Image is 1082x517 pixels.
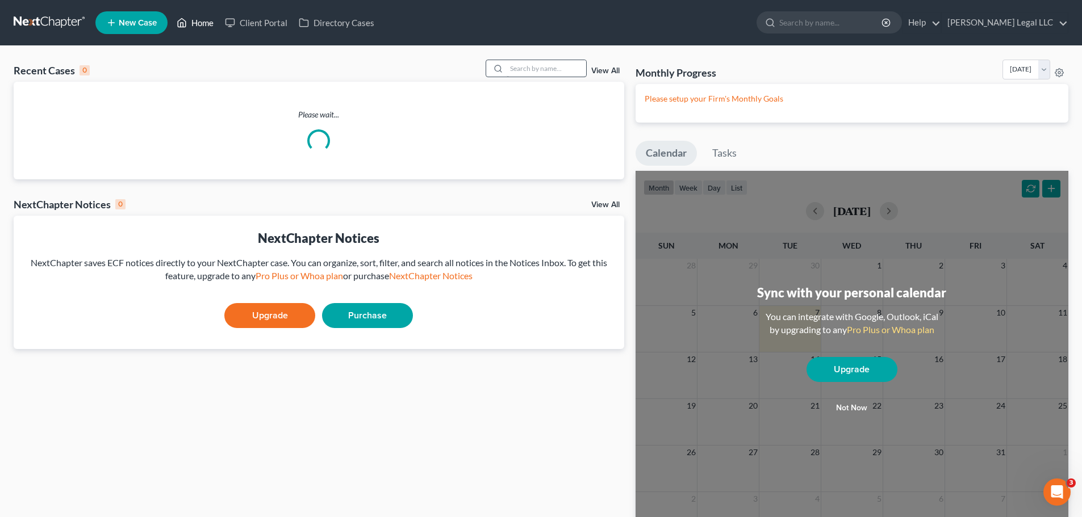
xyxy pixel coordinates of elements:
[757,284,946,301] div: Sync with your personal calendar
[702,141,747,166] a: Tasks
[807,397,897,419] button: Not now
[507,60,586,77] input: Search by name...
[1043,478,1071,506] iframe: Intercom live chat
[119,19,157,27] span: New Case
[761,310,943,337] div: You can integrate with Google, Outlook, iCal by upgrading to any
[293,12,380,33] a: Directory Cases
[645,93,1059,104] p: Please setup your Firm's Monthly Goals
[80,65,90,75] div: 0
[779,12,883,33] input: Search by name...
[23,229,615,247] div: NextChapter Notices
[636,66,716,79] h3: Monthly Progress
[256,270,343,281] a: Pro Plus or Whoa plan
[942,12,1068,33] a: [PERSON_NAME] Legal LLC
[14,197,126,211] div: NextChapter Notices
[389,270,473,281] a: NextChapter Notices
[224,303,315,328] a: Upgrade
[847,324,934,335] a: Pro Plus or Whoa plan
[171,12,219,33] a: Home
[1067,478,1076,487] span: 3
[115,199,126,209] div: 0
[23,257,615,283] div: NextChapter saves ECF notices directly to your NextChapter case. You can organize, sort, filter, ...
[903,12,941,33] a: Help
[322,303,413,328] a: Purchase
[14,109,624,120] p: Please wait...
[14,64,90,77] div: Recent Cases
[636,141,697,166] a: Calendar
[219,12,293,33] a: Client Portal
[591,67,620,75] a: View All
[591,201,620,209] a: View All
[807,357,897,382] a: Upgrade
